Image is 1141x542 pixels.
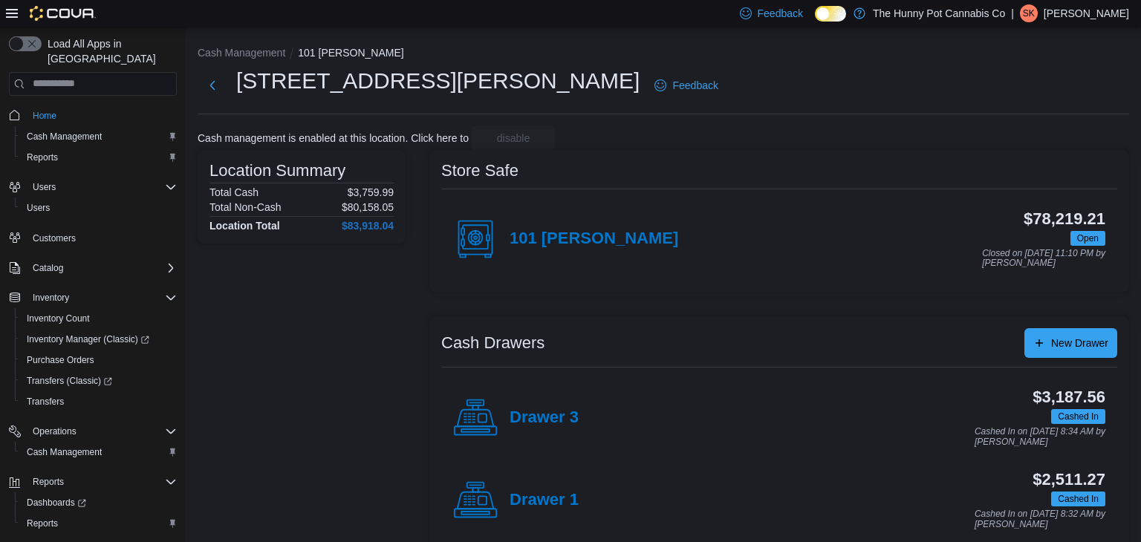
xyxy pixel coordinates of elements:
span: Operations [27,422,177,440]
h3: $3,187.56 [1033,388,1105,406]
h3: $78,219.21 [1024,210,1105,228]
span: Dashboards [21,494,177,512]
span: Cash Management [27,131,102,143]
p: Cash management is enabled at this location. Click here to [198,132,469,144]
button: Inventory [3,287,183,308]
button: Operations [27,422,82,440]
button: 101 [PERSON_NAME] [298,47,403,59]
button: Users [3,177,183,197]
span: Cash Management [21,128,177,146]
span: Reports [27,473,177,491]
a: Transfers (Classic) [21,372,118,390]
p: Cashed In on [DATE] 8:34 AM by [PERSON_NAME] [975,427,1105,447]
button: Cash Management [198,47,285,59]
span: Transfers [27,396,64,408]
span: Catalog [33,262,63,274]
h4: Location Total [209,220,280,232]
span: Transfers (Classic) [21,372,177,390]
button: Cash Management [15,126,183,147]
span: Reports [33,476,64,488]
a: Purchase Orders [21,351,100,369]
h6: Total Non-Cash [209,201,282,213]
p: | [1011,4,1014,22]
h3: Cash Drawers [441,334,545,352]
h4: 101 [PERSON_NAME] [510,229,678,249]
button: Users [27,178,62,196]
button: Cash Management [15,442,183,463]
span: Home [27,106,177,125]
span: Inventory Count [27,313,90,324]
button: Home [3,105,183,126]
nav: An example of EuiBreadcrumbs [198,45,1129,63]
span: Cash Management [21,443,177,461]
a: Transfers (Classic) [15,370,183,391]
span: Reports [21,515,177,532]
h3: $2,511.27 [1033,471,1105,489]
h4: Drawer 1 [510,491,579,510]
a: Cash Management [21,128,108,146]
button: Catalog [3,258,183,278]
a: Cash Management [21,443,108,461]
span: Users [21,199,177,217]
button: Reports [27,473,70,491]
button: Reports [3,471,183,492]
span: Cashed In [1051,492,1105,506]
h6: Total Cash [209,186,259,198]
span: Load All Apps in [GEOGRAPHIC_DATA] [42,36,177,66]
h1: [STREET_ADDRESS][PERSON_NAME] [236,66,640,96]
a: Reports [21,515,64,532]
button: Users [15,197,183,218]
a: Home [27,107,62,125]
button: Purchase Orders [15,350,183,370]
a: Inventory Count [21,310,96,327]
span: Dashboards [27,497,86,509]
span: Cashed In [1058,410,1099,423]
span: Cashed In [1051,409,1105,424]
p: The Hunny Pot Cannabis Co [873,4,1005,22]
p: $3,759.99 [348,186,394,198]
p: Cashed In on [DATE] 8:32 AM by [PERSON_NAME] [975,509,1105,529]
h3: Location Summary [209,162,345,180]
h4: Drawer 3 [510,408,579,428]
span: Operations [33,425,77,437]
span: Inventory [27,289,177,307]
span: Inventory Manager (Classic) [21,330,177,348]
a: Inventory Manager (Classic) [21,330,155,348]
span: Open [1070,231,1105,246]
span: Users [27,202,50,214]
p: $80,158.05 [342,201,394,213]
span: Home [33,110,56,122]
button: Operations [3,421,183,442]
h3: Store Safe [441,162,519,180]
a: Reports [21,148,64,166]
span: Customers [27,229,177,247]
a: Dashboards [15,492,183,513]
button: Reports [15,513,183,534]
h4: $83,918.04 [342,220,394,232]
span: Feedback [758,6,803,21]
span: Transfers [21,393,177,411]
span: Transfers (Classic) [27,375,112,387]
span: Inventory Manager (Classic) [27,333,149,345]
span: Reports [27,151,58,163]
span: Cash Management [27,446,102,458]
button: Next [198,71,227,100]
button: Catalog [27,259,69,277]
span: Feedback [672,78,718,93]
span: Users [33,181,56,193]
button: Customers [3,227,183,249]
span: Users [27,178,177,196]
button: New Drawer [1024,328,1117,358]
span: Inventory Count [21,310,177,327]
span: Reports [21,148,177,166]
span: Reports [27,517,58,529]
span: New Drawer [1051,336,1108,350]
div: Saif Kazi [1020,4,1038,22]
p: [PERSON_NAME] [1044,4,1129,22]
a: Customers [27,229,82,247]
span: Customers [33,232,76,244]
a: Inventory Manager (Classic) [15,329,183,350]
span: Purchase Orders [21,351,177,369]
a: Users [21,199,56,217]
